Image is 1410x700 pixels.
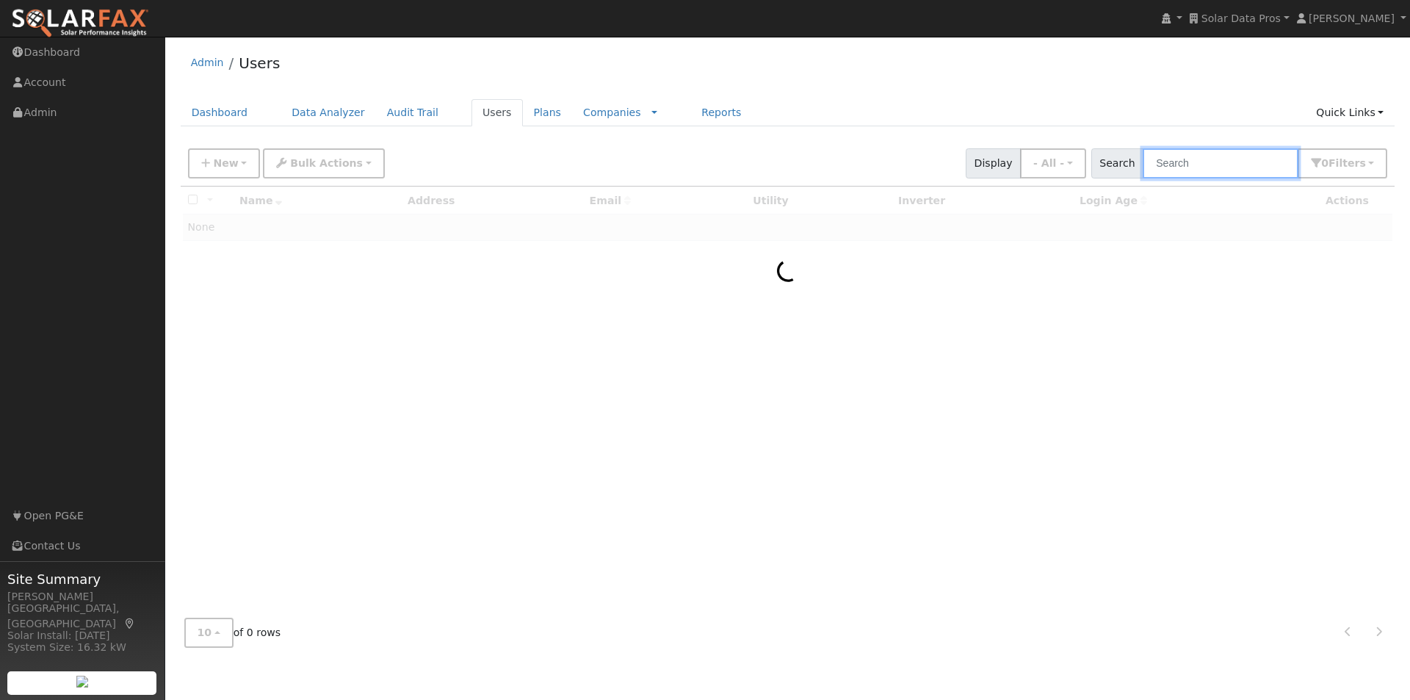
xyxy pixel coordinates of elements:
span: Filter [1328,157,1366,169]
span: Site Summary [7,569,157,589]
a: Companies [583,107,641,118]
a: Dashboard [181,99,259,126]
input: Search [1143,148,1298,178]
span: Solar Data Pros [1201,12,1281,24]
a: Reports [690,99,752,126]
span: of 0 rows [184,618,281,648]
img: retrieve [76,676,88,688]
img: SolarFax [11,8,149,39]
button: 0Filters [1298,148,1387,178]
button: 10 [184,618,234,648]
span: Search [1091,148,1143,178]
a: Data Analyzer [281,99,376,126]
button: New [188,148,261,178]
div: System Size: 16.32 kW [7,640,157,655]
span: Display [966,148,1021,178]
span: s [1359,157,1365,169]
span: New [213,157,238,169]
button: - All - [1020,148,1086,178]
a: Admin [191,57,224,68]
span: [PERSON_NAME] [1309,12,1395,24]
button: Bulk Actions [263,148,384,178]
span: 10 [198,627,212,638]
a: Audit Trail [376,99,449,126]
a: Users [239,54,280,72]
div: [PERSON_NAME] [7,589,157,605]
div: Solar Install: [DATE] [7,628,157,643]
a: Quick Links [1305,99,1395,126]
span: Bulk Actions [290,157,363,169]
a: Plans [523,99,572,126]
a: Map [123,618,137,629]
a: Users [471,99,523,126]
div: [GEOGRAPHIC_DATA], [GEOGRAPHIC_DATA] [7,601,157,632]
